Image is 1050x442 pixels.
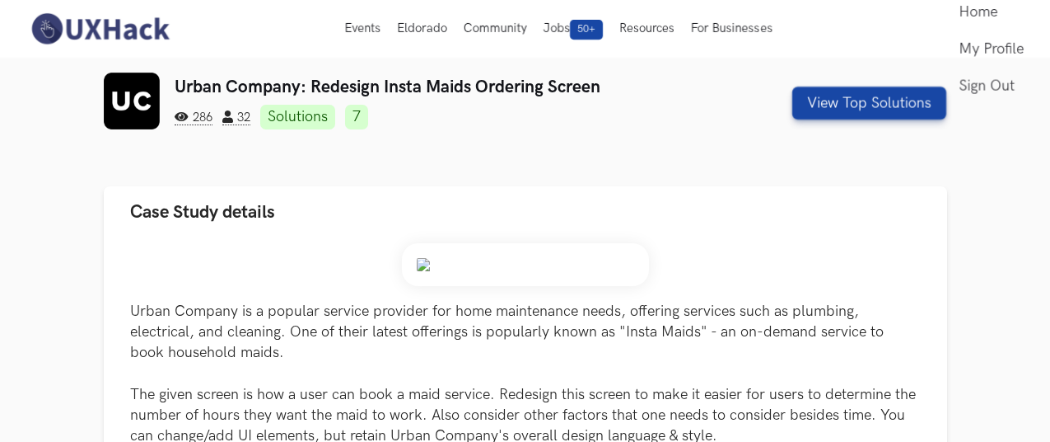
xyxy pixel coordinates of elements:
[792,87,946,120] button: View Top Solutions
[402,243,649,286] img: Weekend_Hackathon_83_banner.png
[959,68,1024,105] a: Sign Out
[570,20,603,40] span: 50+
[175,77,732,97] h3: Urban Company: Redesign Insta Maids Ordering Screen
[345,105,368,129] a: 7
[959,31,1024,68] a: My Profile
[104,186,947,238] button: Case Study details
[130,201,275,223] span: Case Study details
[26,12,173,46] img: UXHack-logo.png
[222,110,250,125] span: 32
[260,105,335,129] a: Solutions
[175,110,212,125] span: 286
[104,73,161,129] img: Urban Company logo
